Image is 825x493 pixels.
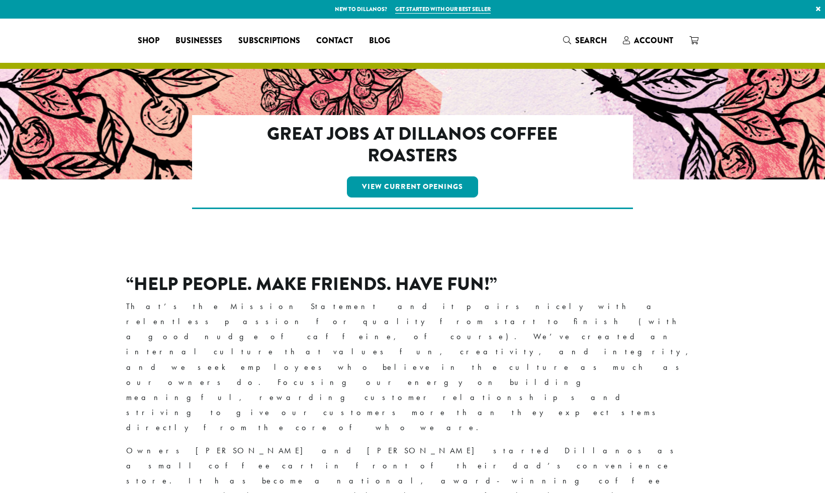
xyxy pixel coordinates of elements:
a: Shop [130,33,167,49]
a: Search [555,32,615,49]
span: Businesses [175,35,222,47]
span: Account [634,35,673,46]
h2: Great Jobs at Dillanos Coffee Roasters [235,123,590,166]
span: Shop [138,35,159,47]
p: That’s the Mission Statement and it pairs nicely with a relentless passion for quality from start... [126,299,699,435]
span: Blog [369,35,390,47]
h2: “Help People. Make Friends. Have Fun!” [126,273,699,295]
a: View Current Openings [347,176,478,198]
span: Contact [316,35,353,47]
span: Search [575,35,607,46]
a: Get started with our best seller [395,5,491,14]
span: Subscriptions [238,35,300,47]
